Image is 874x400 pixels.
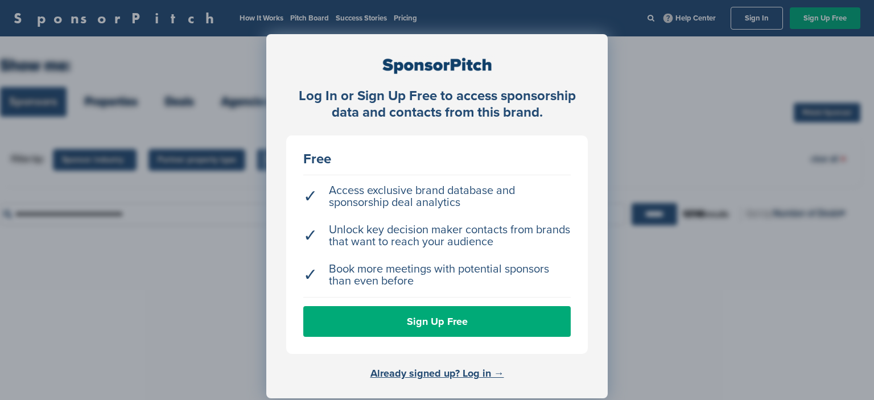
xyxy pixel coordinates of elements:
[303,179,571,215] li: Access exclusive brand database and sponsorship deal analytics
[303,152,571,166] div: Free
[303,191,318,203] span: ✓
[303,218,571,254] li: Unlock key decision maker contacts from brands that want to reach your audience
[303,230,318,242] span: ✓
[286,88,588,121] div: Log In or Sign Up Free to access sponsorship data and contacts from this brand.
[370,367,504,380] a: Already signed up? Log in →
[303,269,318,281] span: ✓
[303,258,571,293] li: Book more meetings with potential sponsors than even before
[303,306,571,337] a: Sign Up Free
